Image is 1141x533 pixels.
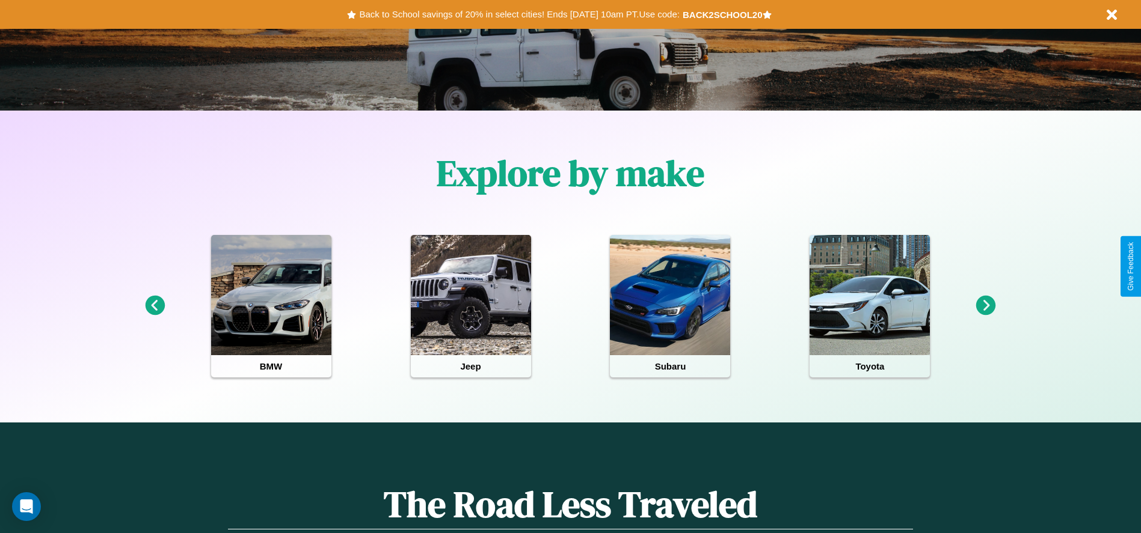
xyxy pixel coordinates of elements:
[610,355,730,377] h4: Subaru
[810,355,930,377] h4: Toyota
[437,148,704,198] h1: Explore by make
[411,355,531,377] h4: Jeep
[228,480,912,529] h1: The Road Less Traveled
[1127,242,1135,291] div: Give Feedback
[356,6,682,23] button: Back to School savings of 20% in select cities! Ends [DATE] 10am PT.Use code:
[683,10,763,20] b: BACK2SCHOOL20
[211,355,331,377] h4: BMW
[12,492,41,521] div: Open Intercom Messenger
